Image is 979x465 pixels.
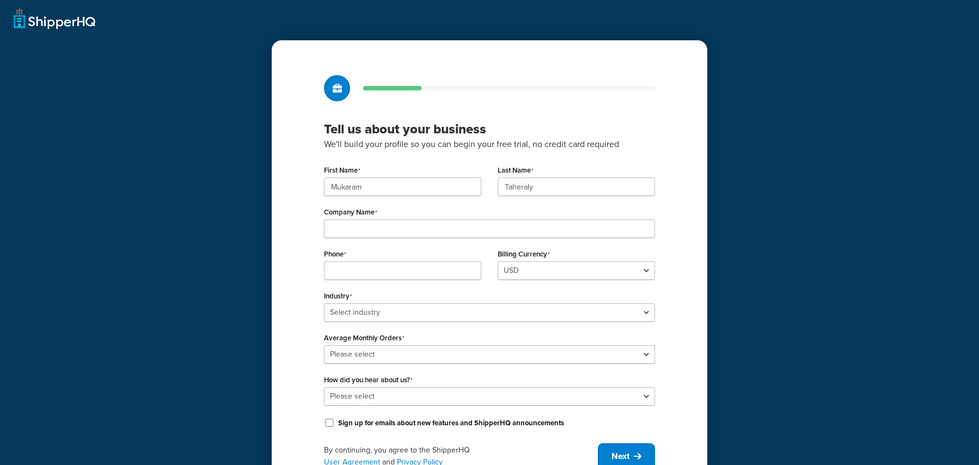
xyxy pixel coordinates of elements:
[324,376,413,384] label: How did you hear about us?
[611,450,629,462] span: Next
[324,208,377,217] label: Company Name
[498,250,550,259] label: Billing Currency
[324,334,405,342] label: Average Monthly Orders
[338,418,564,428] label: Sign up for emails about new features and ShipperHQ announcements
[324,250,346,259] label: Phone
[324,166,360,175] label: First Name
[498,166,534,175] label: Last Name
[324,292,352,301] label: Industry
[324,121,655,137] h3: Tell us about your business
[324,137,655,151] p: We'll build your profile so you can begin your free trial, no credit card required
